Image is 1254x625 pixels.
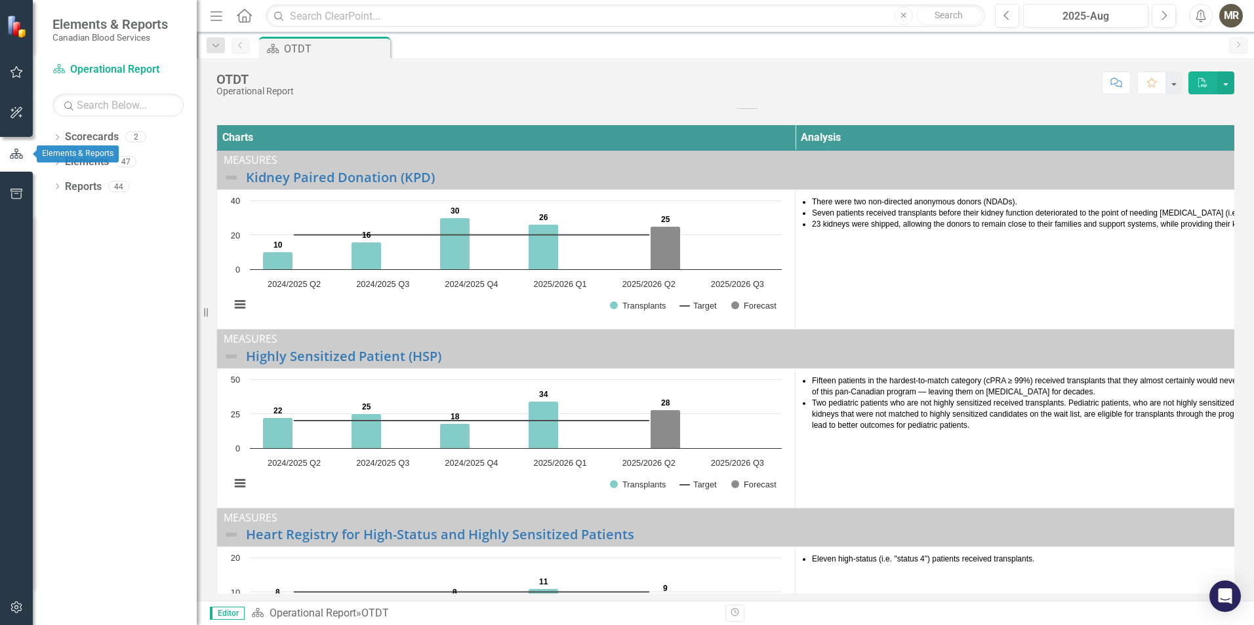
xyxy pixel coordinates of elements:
div: Chart. Highcharts interactive chart. [224,373,788,504]
div: Elements & Reports [37,145,119,162]
g: Target, series 2 of 3. Line with 6 data points. [292,232,652,237]
text: 28 [661,398,670,407]
img: Not Defined [224,170,239,185]
text: 34 [539,390,548,399]
text: 22 [273,406,283,415]
img: Not Defined [224,527,239,542]
button: View chart menu, Chart [231,295,249,314]
button: Show Target [680,301,717,311]
img: Not Defined [224,349,239,364]
text: 2025/2026 Q3 [711,458,764,468]
text: 8 [275,588,280,597]
span: Search [935,10,963,20]
text: 9 [663,584,668,593]
div: OTDT [361,607,389,619]
path: 2024/2025 Q2, 10. Transplants. [263,252,293,269]
text: 2024/2025 Q3 [356,458,409,468]
input: Search ClearPoint... [266,5,985,28]
button: Show Forecast [731,301,777,311]
span: Elements & Reports [52,16,168,32]
text: 11 [539,577,548,586]
div: 2 [125,132,146,143]
text: 30 [451,206,460,216]
small: Canadian Blood Services [52,32,168,43]
g: Target, series 2 of 3. Line with 6 data points. [292,418,652,423]
text: 26 [539,213,548,222]
a: Reports [65,180,102,195]
text: 2024/2025 Q2 [268,279,321,289]
text: 40 [231,196,240,206]
text: 0 [235,265,240,275]
img: ClearPoint Strategy [7,15,30,38]
div: » [251,606,716,621]
text: 20 [231,553,240,563]
text: 16 [362,231,371,240]
text: 20 [231,231,240,240]
text: 2024/2025 Q4 [445,279,498,289]
text: 0 [235,444,240,453]
text: 25 [362,402,371,411]
button: MR [1219,4,1243,28]
text: 25 [231,409,240,419]
text: 2025/2026 Q1 [534,279,587,289]
text: 2024/2025 Q2 [268,458,321,468]
g: Target, series 2 of 3. Line with 6 data points. [292,590,652,595]
button: Show Transplants [610,480,666,489]
input: Search Below... [52,94,184,117]
a: Operational Report [52,62,184,77]
div: OTDT [284,41,387,57]
button: 2025-Aug [1023,4,1148,28]
text: 18 [451,412,460,421]
button: Show Forecast [731,480,777,489]
path: 2025/2026 Q1, 34. Transplants. [529,401,559,448]
text: 2024/2025 Q3 [356,279,409,289]
a: Operational Report [270,607,356,619]
svg: Interactive chart [224,194,788,325]
text: 10 [231,588,240,597]
div: Operational Report [216,86,294,96]
text: 8 [453,588,457,597]
text: 2025/2026 Q2 [622,458,676,468]
path: 2024/2025 Q4, 30. Transplants. [440,218,470,269]
svg: Interactive chart [224,373,788,504]
div: Open Intercom Messenger [1209,580,1241,612]
text: 2025/2026 Q3 [711,279,764,289]
button: Search [916,7,982,25]
path: 2025/2026 Q2, 25. Forecast. [651,226,681,269]
button: View chart menu, Chart [231,474,249,493]
path: 2024/2025 Q3, 16. Transplants. [352,242,382,269]
path: 2024/2025 Q2, 22. Transplants. [263,417,293,448]
div: 44 [108,181,129,192]
text: 10 [273,240,283,250]
button: Show Target [680,480,717,489]
a: Scorecards [65,130,119,145]
path: 2024/2025 Q3, 25. Transplants. [352,413,382,448]
text: 2024/2025 Q4 [445,458,498,468]
text: 2025/2026 Q1 [534,458,587,468]
text: 50 [231,375,240,385]
text: 25 [661,215,670,224]
div: 47 [115,157,136,168]
span: Editor [210,607,245,620]
div: OTDT [216,72,294,86]
path: 2024/2025 Q4, 18. Transplants. [440,423,470,448]
div: 2025-Aug [1028,9,1144,24]
path: 2025/2026 Q1, 26. Transplants. [529,224,559,269]
div: Chart. Highcharts interactive chart. [224,194,788,325]
button: Show Transplants [610,301,666,311]
path: 2025/2026 Q2, 28. Forecast. [651,409,681,448]
text: 2025/2026 Q2 [622,279,676,289]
